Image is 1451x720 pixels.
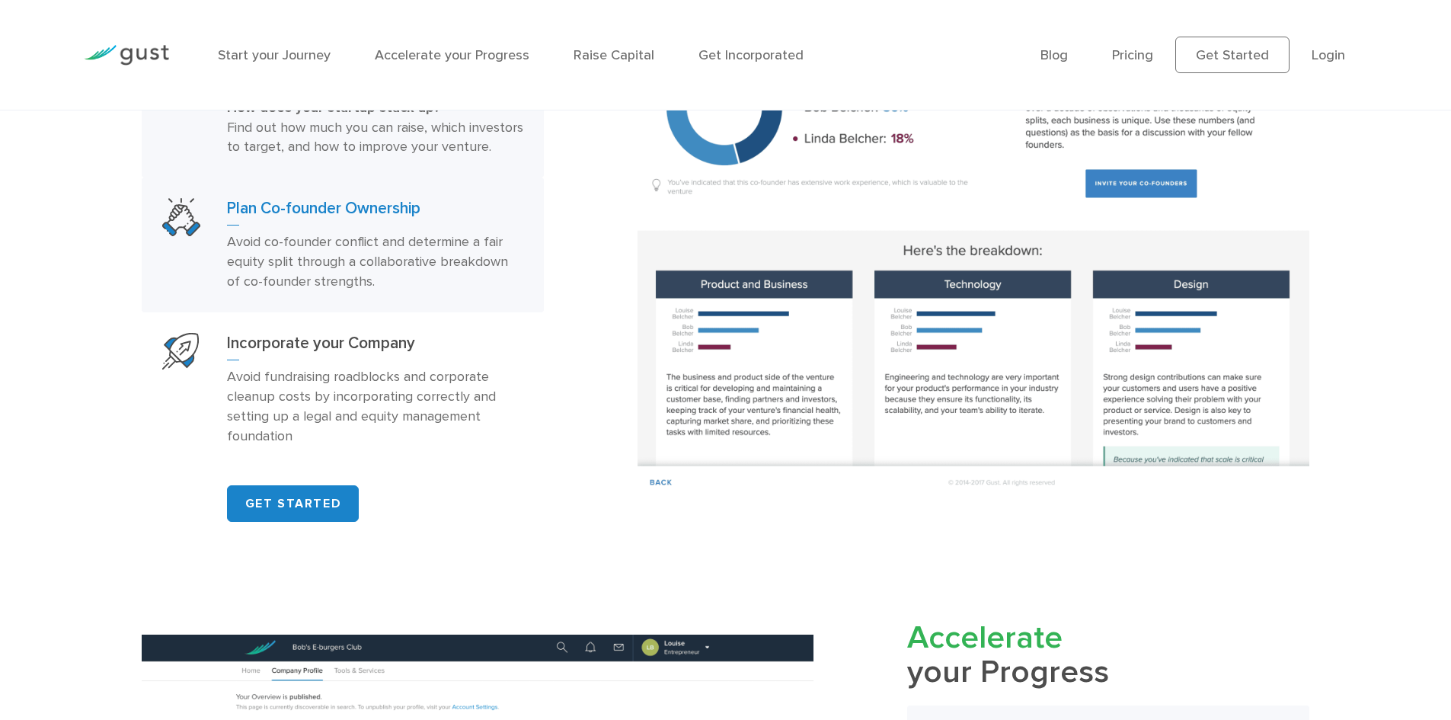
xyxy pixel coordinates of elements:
span: Accelerate [907,619,1063,657]
p: Avoid co-founder conflict and determine a fair equity split through a collaborative breakdown of ... [227,232,523,292]
a: Start Your CompanyIncorporate your CompanyAvoid fundraising roadblocks and corporate cleanup cost... [142,312,544,467]
span: Find out how much you can raise, which investors to target, and how to improve your venture. [227,120,523,155]
a: Login [1312,47,1345,63]
a: GET STARTED [227,485,359,522]
a: Raise Capital [574,47,654,63]
a: Get Incorporated [698,47,804,63]
h3: Plan Co-founder Ownership [227,198,523,226]
a: Plan Co Founder OwnershipPlan Co-founder OwnershipAvoid co-founder conflict and determine a fair ... [142,178,544,312]
a: Benchmark Your VentureBenchmark your VentureHow does your startup stack up? Find out how much you... [142,43,544,178]
a: Pricing [1112,47,1153,63]
h3: Incorporate your Company [227,333,523,360]
a: Accelerate your Progress [375,47,529,63]
strong: How does your startup stack up? [227,100,440,116]
h2: your Progress [907,621,1309,691]
img: Start Your Company [162,333,199,370]
a: Get Started [1175,37,1290,73]
img: Plan Co Founder Ownership [162,198,200,236]
p: Avoid fundraising roadblocks and corporate cleanup costs by incorporating correctly and setting u... [227,367,523,446]
a: Blog [1040,47,1068,63]
img: Gust Logo [84,45,169,66]
a: Start your Journey [218,47,331,63]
